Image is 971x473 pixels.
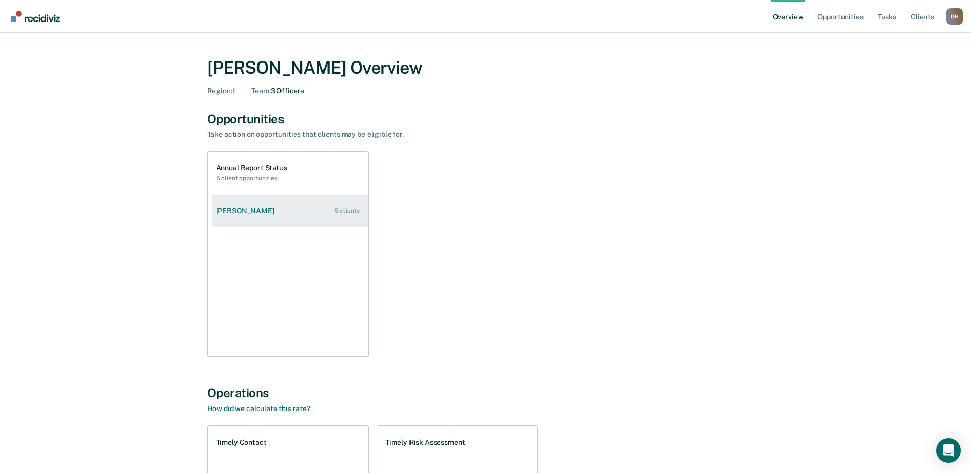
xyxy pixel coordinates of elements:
[207,385,764,400] div: Operations
[207,112,764,126] div: Opportunities
[936,438,961,463] div: Open Intercom Messenger
[207,87,235,95] div: 1
[335,207,360,214] div: 5 clients
[207,87,232,95] span: Region :
[946,8,963,25] button: Profile dropdown button
[216,175,287,182] h2: 5 client opportunities
[212,197,368,226] a: [PERSON_NAME] 5 clients
[207,57,764,78] div: [PERSON_NAME] Overview
[207,130,566,139] div: Take action on opportunities that clients may be eligible for.
[216,207,278,216] div: [PERSON_NAME]
[946,8,963,25] div: D H
[251,87,304,95] div: 3 Officers
[11,11,60,22] img: Recidiviz
[216,164,287,173] h1: Annual Report Status
[216,438,267,447] h1: Timely Contact
[385,438,465,447] h1: Timely Risk Assessment
[207,404,311,413] a: How did we calculate this rate?
[251,87,270,95] span: Team :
